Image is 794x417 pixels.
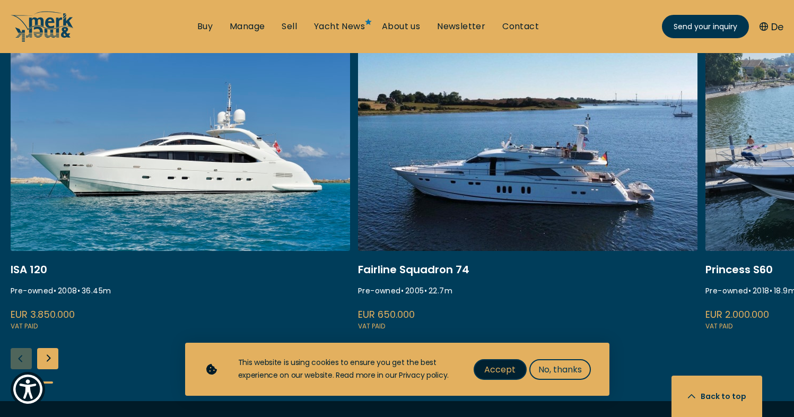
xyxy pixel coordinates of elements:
a: Sell [282,21,297,32]
a: Newsletter [437,21,485,32]
span: Accept [484,363,516,376]
a: Buy [197,21,213,32]
button: De [760,20,783,34]
button: Accept [474,359,527,380]
a: Yacht News [314,21,365,32]
button: Show Accessibility Preferences [11,372,45,406]
a: Send your inquiry [662,15,749,38]
button: No, thanks [529,359,591,380]
span: No, thanks [538,363,582,376]
a: / [11,33,74,46]
a: About us [382,21,420,32]
div: This website is using cookies to ensure you get the best experience on our website. Read more in ... [238,357,452,382]
a: Privacy policy [399,370,447,380]
div: Next slide [37,348,58,369]
span: Send your inquiry [674,21,737,32]
a: Contact [502,21,539,32]
button: Back to top [671,376,762,417]
a: Manage [230,21,265,32]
